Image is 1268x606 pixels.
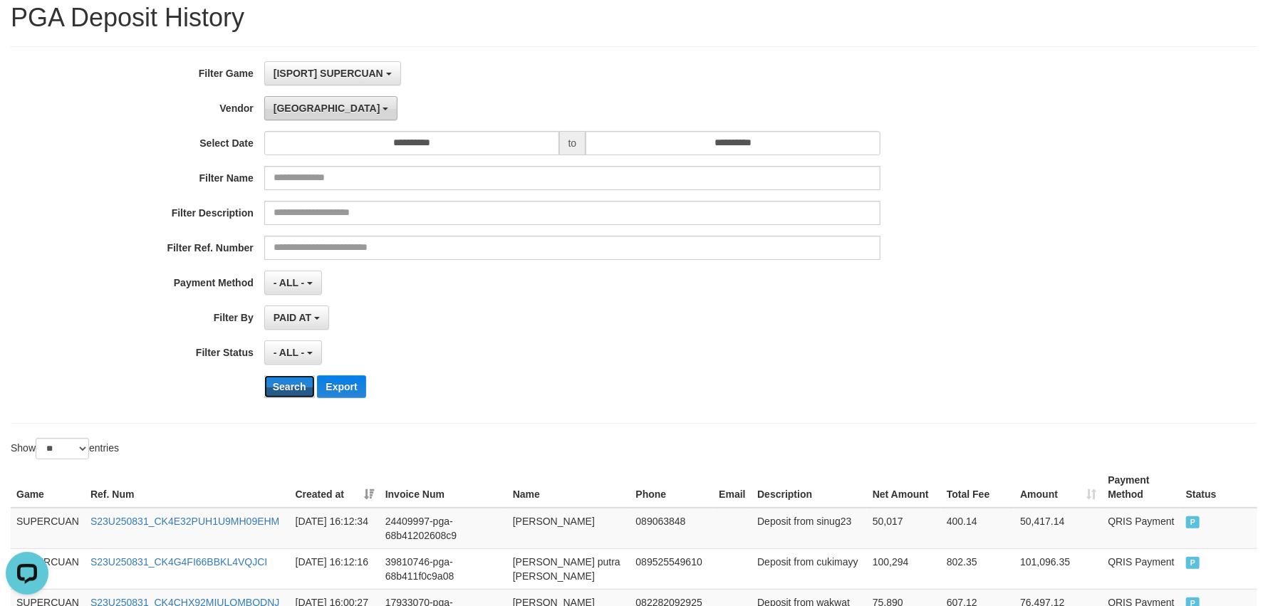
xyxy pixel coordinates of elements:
td: Deposit from sinug23 [752,508,867,549]
td: Deposit from cukimayy [752,548,867,589]
label: Show entries [11,438,119,459]
button: Search [264,375,315,398]
td: 39810746-pga-68b411f0c9a08 [380,548,507,589]
td: QRIS Payment [1102,548,1180,589]
span: - ALL - [274,277,305,288]
td: 50,417.14 [1014,508,1102,549]
select: Showentries [36,438,89,459]
button: - ALL - [264,271,322,295]
th: Description [752,467,867,508]
button: [ISPORT] SUPERCUAN [264,61,401,85]
td: 089063848 [630,508,714,549]
td: 089525549610 [630,548,714,589]
th: Amount: activate to sort column ascending [1014,467,1102,508]
td: [DATE] 16:12:16 [290,548,380,589]
a: S23U250831_CK4G4FI66BBKL4VQJCI [90,556,267,568]
button: Open LiveChat chat widget [6,6,48,48]
button: PAID AT [264,305,329,330]
th: Status [1180,467,1257,508]
span: [GEOGRAPHIC_DATA] [274,103,380,114]
span: PAID AT [274,312,311,323]
span: PAID [1186,557,1200,569]
th: Ref. Num [85,467,290,508]
th: Total Fee [941,467,1014,508]
td: [PERSON_NAME] putra [PERSON_NAME] [507,548,630,589]
td: 100,294 [867,548,941,589]
th: Net Amount [867,467,941,508]
th: Created at: activate to sort column ascending [290,467,380,508]
td: 802.35 [941,548,1014,589]
th: Invoice Num [380,467,507,508]
th: Email [713,467,752,508]
td: 24409997-pga-68b41202608c9 [380,508,507,549]
span: to [559,131,586,155]
th: Name [507,467,630,508]
td: 50,017 [867,508,941,549]
th: Game [11,467,85,508]
button: Export [317,375,365,398]
a: S23U250831_CK4E32PUH1U9MH09EHM [90,516,279,527]
th: Phone [630,467,714,508]
button: [GEOGRAPHIC_DATA] [264,96,397,120]
th: Payment Method [1102,467,1180,508]
span: - ALL - [274,347,305,358]
td: SUPERCUAN [11,508,85,549]
span: PAID [1186,516,1200,528]
td: QRIS Payment [1102,508,1180,549]
td: [PERSON_NAME] [507,508,630,549]
h1: PGA Deposit History [11,4,1257,32]
button: - ALL - [264,340,322,365]
td: 400.14 [941,508,1014,549]
span: [ISPORT] SUPERCUAN [274,68,383,79]
td: [DATE] 16:12:34 [290,508,380,549]
td: 101,096.35 [1014,548,1102,589]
